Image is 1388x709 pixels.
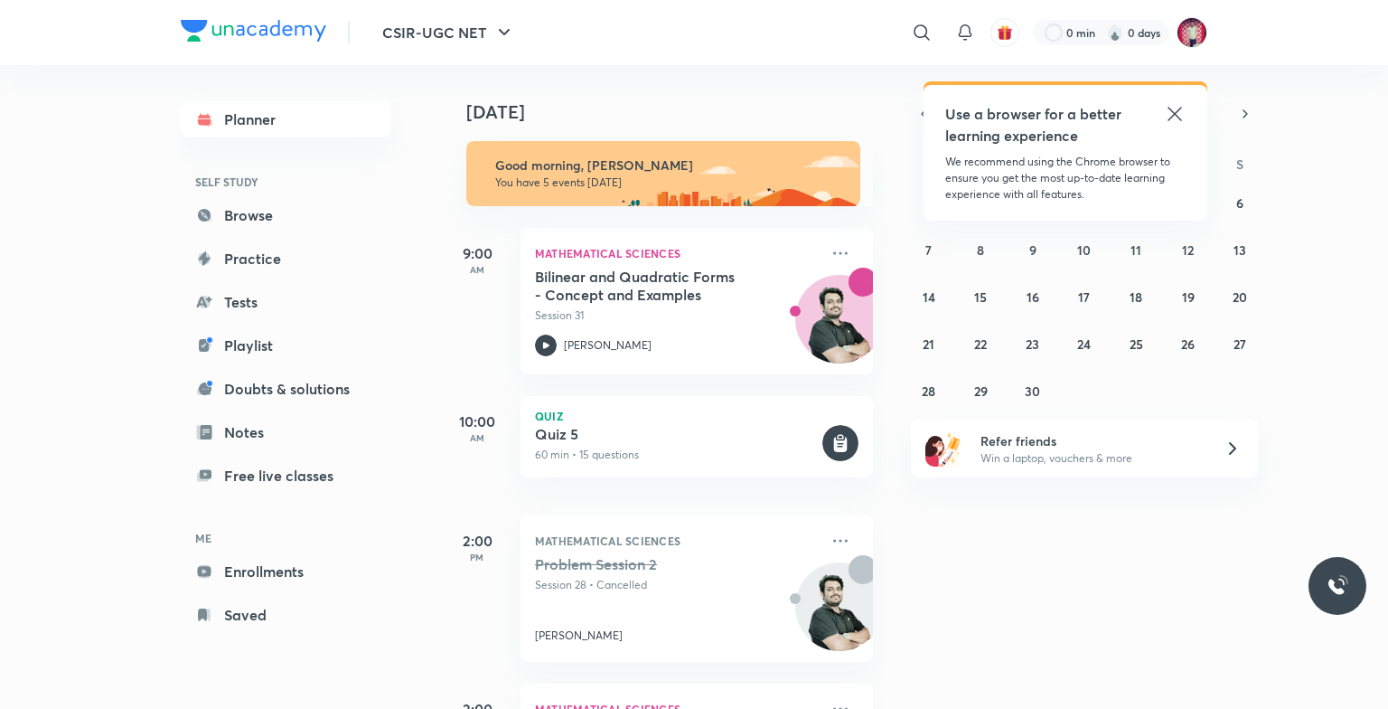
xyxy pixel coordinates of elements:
p: Session 28 • Cancelled [535,577,819,593]
abbr: September 21, 2025 [923,336,934,353]
button: September 6, 2025 [1225,188,1254,217]
img: morning [466,141,860,206]
h5: 2:00 [441,530,513,552]
abbr: September 26, 2025 [1181,336,1195,353]
h6: ME [181,523,390,553]
button: September 29, 2025 [966,376,995,405]
a: Playlist [181,327,390,364]
a: Enrollments [181,553,390,590]
abbr: September 27, 2025 [1233,336,1246,353]
abbr: September 10, 2025 [1077,241,1091,259]
button: September 10, 2025 [1070,235,1099,264]
h5: Bilinear and Quadratic Forms - Concept and Examples [535,268,760,304]
button: September 25, 2025 [1121,329,1150,358]
button: September 28, 2025 [914,376,943,405]
button: September 18, 2025 [1121,282,1150,311]
button: September 26, 2025 [1174,329,1203,358]
img: Avatar [796,572,883,659]
img: referral [925,430,961,467]
a: Company Logo [181,20,326,46]
button: September 7, 2025 [914,235,943,264]
p: Quiz [535,411,858,421]
img: avatar [997,24,1013,41]
abbr: September 9, 2025 [1029,241,1036,259]
abbr: September 13, 2025 [1233,241,1246,259]
p: Win a laptop, vouchers & more [980,450,1203,467]
button: September 19, 2025 [1174,282,1203,311]
a: Doubts & solutions [181,371,390,407]
a: Saved [181,597,390,633]
abbr: September 14, 2025 [923,288,935,306]
a: Practice [181,241,390,277]
h5: Use a browser for a better learning experience [945,103,1125,147]
img: ttu [1327,575,1348,597]
img: Company Logo [181,20,326,42]
abbr: September 19, 2025 [1182,288,1195,306]
abbr: September 24, 2025 [1077,336,1091,353]
p: [PERSON_NAME] [564,337,652,354]
abbr: September 23, 2025 [1026,336,1039,353]
button: September 12, 2025 [1174,235,1203,264]
h5: Quiz 5 [535,425,819,443]
abbr: Saturday [1236,156,1243,173]
abbr: September 12, 2025 [1182,241,1194,259]
button: September 22, 2025 [966,329,995,358]
p: Mathematical Sciences [535,242,819,264]
button: September 16, 2025 [1018,282,1047,311]
button: CSIR-UGC NET [371,14,526,51]
abbr: September 8, 2025 [977,241,984,259]
abbr: September 6, 2025 [1236,194,1243,212]
p: Session 31 [535,307,819,324]
p: We recommend using the Chrome browser to ensure you get the most up-to-date learning experience w... [945,154,1186,203]
button: September 15, 2025 [966,282,995,311]
abbr: September 20, 2025 [1233,288,1247,306]
h5: Problem Session 2 [535,555,760,573]
button: avatar [990,18,1019,47]
abbr: September 18, 2025 [1130,288,1142,306]
a: Tests [181,284,390,320]
h4: [DATE] [466,101,891,123]
button: September 21, 2025 [914,329,943,358]
button: September 11, 2025 [1121,235,1150,264]
abbr: September 15, 2025 [974,288,987,306]
button: September 9, 2025 [1018,235,1047,264]
abbr: September 11, 2025 [1130,241,1141,259]
p: Mathematical Sciences [535,530,819,552]
button: September 27, 2025 [1225,329,1254,358]
button: September 23, 2025 [1018,329,1047,358]
abbr: September 16, 2025 [1027,288,1039,306]
a: Planner [181,101,390,137]
p: AM [441,432,513,443]
h6: Good morning, [PERSON_NAME] [495,157,844,174]
button: September 8, 2025 [966,235,995,264]
img: streak [1106,24,1124,42]
h6: SELF STUDY [181,166,390,197]
a: Browse [181,197,390,233]
button: September 30, 2025 [1018,376,1047,405]
img: Mayur Jyoti Das [1177,17,1207,48]
img: Avatar [796,285,883,372]
abbr: September 29, 2025 [974,383,988,400]
h5: 10:00 [441,411,513,432]
a: Free live classes [181,458,390,494]
abbr: September 22, 2025 [974,336,987,353]
h5: 9:00 [441,242,513,264]
p: 60 min • 15 questions [535,447,819,463]
button: September 17, 2025 [1070,282,1099,311]
h6: Refer friends [980,431,1203,450]
a: Notes [181,414,390,450]
button: September 14, 2025 [914,282,943,311]
p: AM [441,264,513,275]
p: [PERSON_NAME] [535,628,623,644]
abbr: September 28, 2025 [922,383,935,400]
p: You have 5 events [DATE] [495,175,844,190]
abbr: September 25, 2025 [1130,336,1143,353]
abbr: September 7, 2025 [925,241,932,259]
p: PM [441,552,513,562]
abbr: September 17, 2025 [1078,288,1090,306]
button: September 24, 2025 [1070,329,1099,358]
abbr: September 30, 2025 [1025,383,1040,400]
button: September 20, 2025 [1225,282,1254,311]
button: September 13, 2025 [1225,235,1254,264]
